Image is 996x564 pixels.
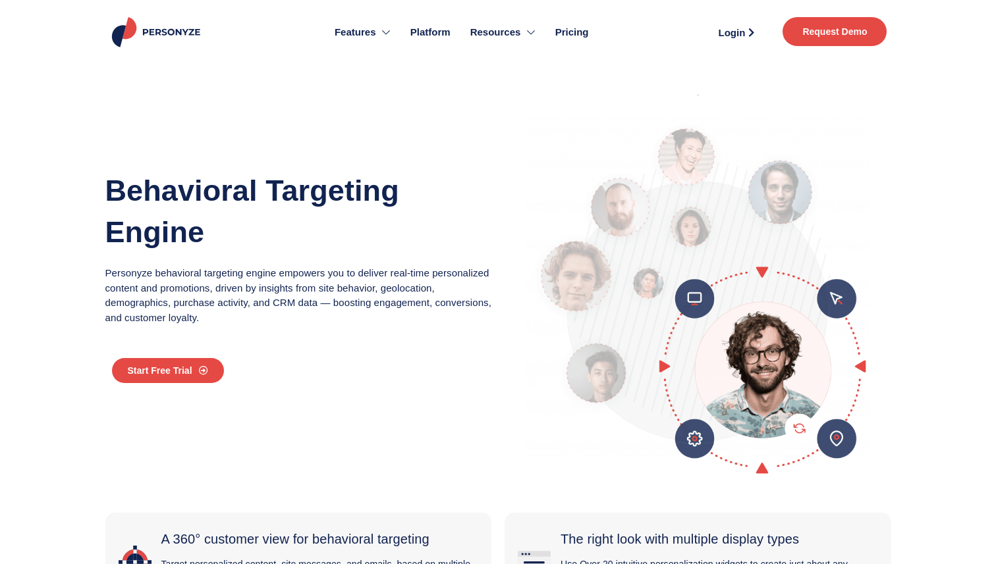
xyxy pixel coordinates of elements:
[401,7,460,58] a: Platform
[555,25,589,40] span: Pricing
[802,27,867,36] span: Request Demo
[703,22,769,42] a: Login
[410,25,451,40] span: Platform
[783,17,887,46] a: Request Demo
[112,358,224,383] a: Start Free Trial
[460,7,545,58] a: Resources
[561,532,799,546] span: The right look with multiple display types
[719,28,746,38] span: Login
[526,115,870,477] img: Behavioral Targeting Illustration: A visitor is shown targeted content based on their characteris...
[128,366,192,375] span: Start Free Trial
[105,170,492,253] h1: Behavioral Targeting Engine
[109,17,206,47] img: Personyze logo
[335,25,376,40] span: Features
[105,266,492,325] p: Personyze behavioral targeting engine empowers you to deliver real-time personalized content and ...
[470,25,521,40] span: Resources
[161,532,429,546] span: A 360° customer view for behavioral targeting​
[545,7,599,58] a: Pricing
[325,7,401,58] a: Features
